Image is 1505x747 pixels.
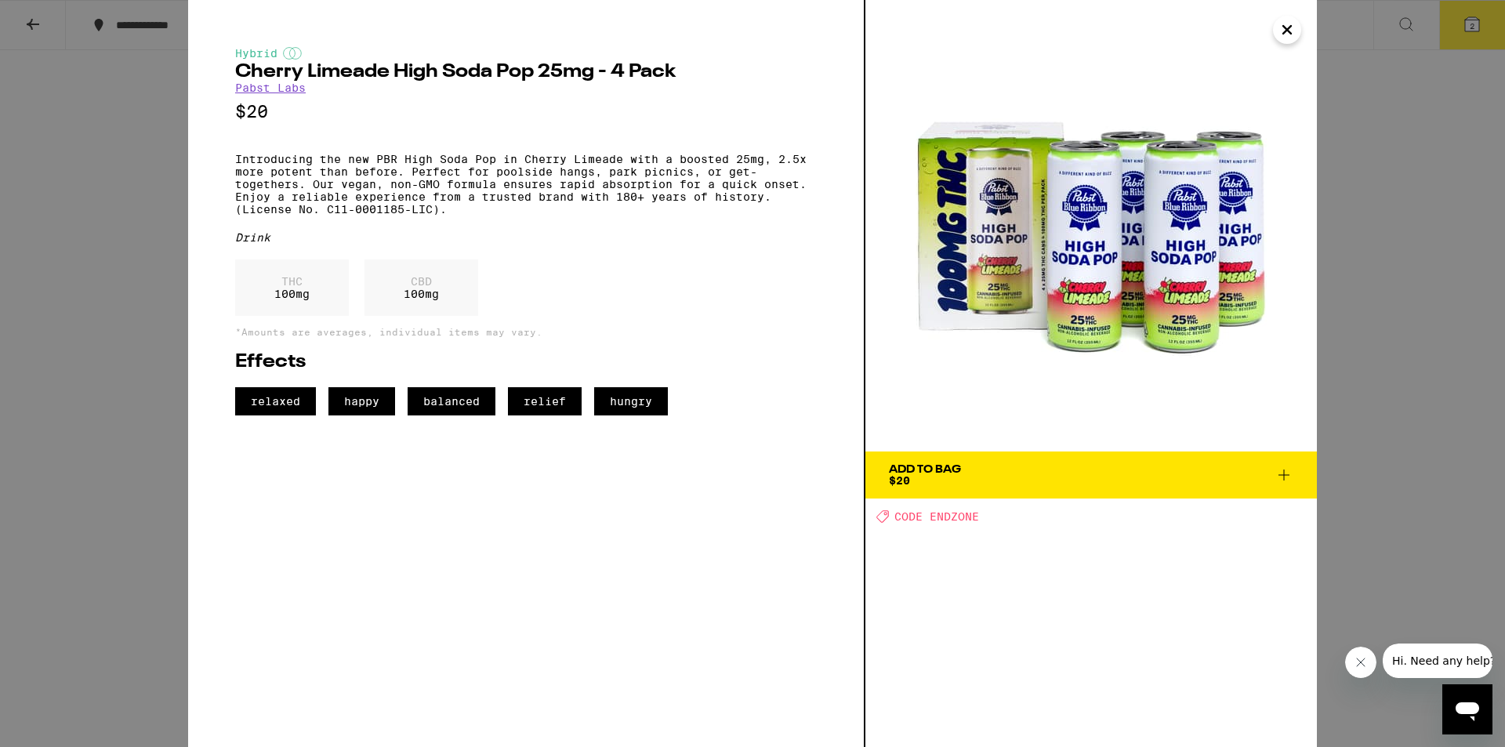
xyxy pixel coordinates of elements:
[889,464,961,475] div: Add To Bag
[235,47,817,60] div: Hybrid
[235,102,817,121] p: $20
[889,474,910,487] span: $20
[235,353,817,372] h2: Effects
[235,82,306,94] a: Pabst Labs
[404,275,439,288] p: CBD
[235,63,817,82] h2: Cherry Limeade High Soda Pop 25mg - 4 Pack
[235,327,817,337] p: *Amounts are averages, individual items may vary.
[235,153,817,216] p: Introducing the new PBR High Soda Pop in Cherry Limeade with a boosted 25mg, 2.5x more potent tha...
[508,387,582,415] span: relief
[364,259,478,316] div: 100 mg
[283,47,302,60] img: hybridColor.svg
[9,11,113,24] span: Hi. Need any help?
[594,387,668,415] span: hungry
[1345,647,1376,678] iframe: Close message
[894,510,979,523] span: CODE ENDZONE
[328,387,395,415] span: happy
[235,387,316,415] span: relaxed
[1273,16,1301,44] button: Close
[235,231,817,244] div: Drink
[235,259,349,316] div: 100 mg
[1383,644,1492,678] iframe: Message from company
[274,275,310,288] p: THC
[865,451,1317,499] button: Add To Bag$20
[408,387,495,415] span: balanced
[1442,684,1492,734] iframe: Button to launch messaging window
